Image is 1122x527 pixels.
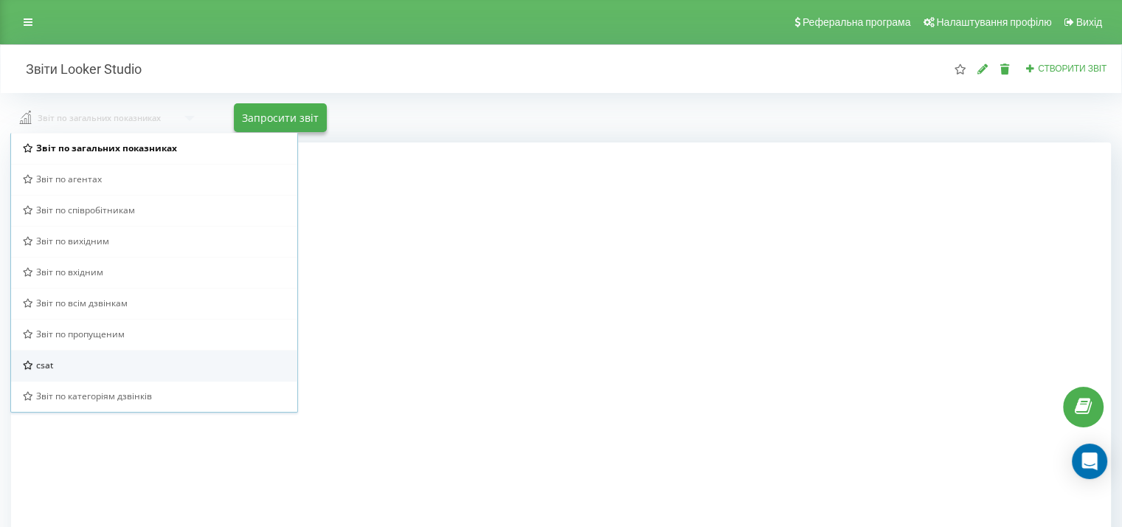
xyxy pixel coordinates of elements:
span: Звіт по співробітникам [36,204,135,216]
span: Створити звіт [1038,63,1107,74]
span: Реферальна програма [803,16,911,28]
span: Звіт по агентах [36,173,102,185]
span: Звіт по вхідним [36,266,103,278]
i: Цей звіт буде завантажений першим при відкритті "Звіти Looker Studio". Ви можете призначити будь-... [954,63,966,74]
span: Звіт по загальних показниках [36,142,177,154]
button: Запросити звіт [234,103,327,132]
i: Редагувати звіт [977,63,989,74]
span: Звіт по всім дзвінкам [36,297,128,309]
span: Налаштування профілю [936,16,1051,28]
span: Звіт по пропущеним [36,328,125,340]
h2: Звіти Looker Studio [11,61,142,77]
button: Створити звіт [1021,63,1111,75]
span: Звіт по категоріям дзвінків [36,390,152,402]
span: Звіт по вихідним [36,235,109,247]
span: csat [36,359,53,371]
div: Open Intercom Messenger [1072,444,1107,479]
i: Створити звіт [1025,63,1036,72]
span: Вихід [1076,16,1102,28]
i: Видалити звіт [999,63,1011,74]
